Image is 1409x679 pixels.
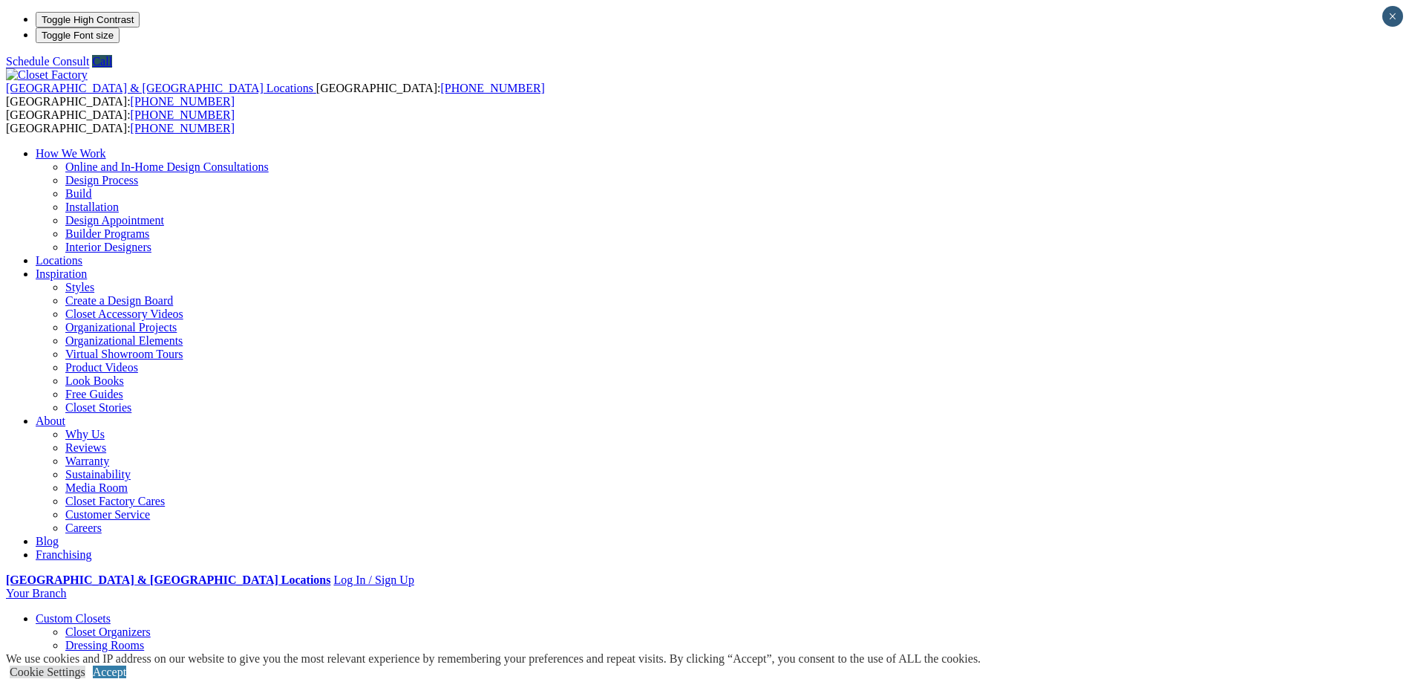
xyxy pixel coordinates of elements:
a: Organizational Elements [65,334,183,347]
a: Build [65,187,92,200]
a: Customer Service [65,508,150,521]
a: Interior Designers [65,241,151,253]
a: Closet Stories [65,401,131,414]
a: Free Guides [65,388,123,400]
a: Your Branch [6,587,66,600]
span: Toggle Font size [42,30,114,41]
a: Schedule Consult [6,55,89,68]
img: Closet Factory [6,68,88,82]
a: Design Appointment [65,214,164,227]
a: Log In / Sign Up [333,574,413,586]
a: Installation [65,201,119,213]
a: Closet Organizers [65,626,151,638]
a: Why Us [65,428,105,441]
a: Reviews [65,441,106,454]
a: Cookie Settings [10,666,85,678]
a: Dressing Rooms [65,639,144,652]
button: Toggle Font size [36,27,120,43]
a: About [36,415,65,427]
a: Call [92,55,112,68]
button: Toggle High Contrast [36,12,140,27]
button: Close [1382,6,1403,27]
div: We use cookies and IP address on our website to give you the most relevant experience by remember... [6,652,981,666]
a: Custom Closets [36,612,111,625]
a: Closet Factory Cares [65,495,165,507]
a: Online and In-Home Design Consultations [65,160,269,173]
a: Closet Accessory Videos [65,308,183,320]
a: Virtual Showroom Tours [65,348,183,360]
a: Create a Design Board [65,294,173,307]
a: Accept [93,666,126,678]
a: Organizational Projects [65,321,177,334]
a: [PHONE_NUMBER] [131,122,235,134]
span: [GEOGRAPHIC_DATA]: [GEOGRAPHIC_DATA]: [6,82,545,108]
a: Sustainability [65,468,131,481]
a: [PHONE_NUMBER] [131,95,235,108]
a: Franchising [36,548,92,561]
a: [GEOGRAPHIC_DATA] & [GEOGRAPHIC_DATA] Locations [6,82,316,94]
a: Warranty [65,455,109,467]
a: Styles [65,281,94,293]
span: [GEOGRAPHIC_DATA] & [GEOGRAPHIC_DATA] Locations [6,82,313,94]
a: Design Process [65,174,138,186]
a: [PHONE_NUMBER] [131,108,235,121]
a: Inspiration [36,267,87,280]
a: How We Work [36,147,106,160]
a: Builder Programs [65,227,149,240]
a: Media Room [65,481,128,494]
a: [PHONE_NUMBER] [440,82,544,94]
a: [GEOGRAPHIC_DATA] & [GEOGRAPHIC_DATA] Locations [6,574,330,586]
a: Product Videos [65,361,138,374]
span: Toggle High Contrast [42,14,134,25]
a: Careers [65,522,102,534]
a: Blog [36,535,59,548]
span: [GEOGRAPHIC_DATA]: [GEOGRAPHIC_DATA]: [6,108,235,134]
a: Locations [36,254,82,267]
a: Look Books [65,374,124,387]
